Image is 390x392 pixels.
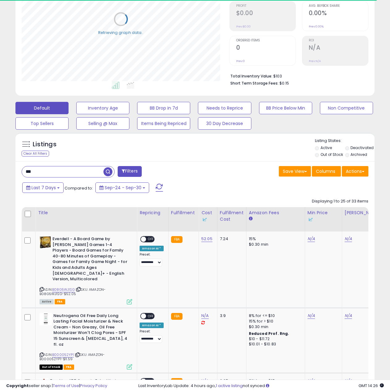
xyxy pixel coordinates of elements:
[236,10,296,18] h2: $0.00
[137,102,190,114] button: BB Drop in 7d
[312,198,368,204] div: Displaying 1 to 25 of 33 items
[76,117,129,130] button: Selling @ Max
[52,236,128,284] b: Everdell - A Board Game by [PERSON_NAME] Games 1-4 Players - Board Games for Family 40-80 Minutes...
[40,313,52,325] img: 319aCSbo3oL._SL40_.jpg
[140,246,164,251] div: Amazon AI *
[249,236,300,242] div: 15%
[308,236,315,242] a: N/A
[345,210,381,216] div: [PERSON_NAME]
[350,145,374,150] label: Deactivated
[40,352,105,361] span: | SKU: AMAZON-B000052YP1-$11.59
[236,4,296,8] span: Profit
[309,44,368,52] h2: N/A
[236,59,245,63] small: Prev: 0
[22,151,49,156] div: Clear All Filters
[216,383,243,389] a: 1 active listing
[33,140,57,149] h5: Listings
[140,323,164,328] div: Amazon AI *
[98,30,143,35] div: Retrieving graph data..
[198,117,251,130] button: 30 Day Decrease
[230,72,364,79] li: $103
[40,313,132,369] div: ASIN:
[55,299,65,304] span: FBA
[140,252,164,266] div: Preset:
[230,81,279,86] b: Short Term Storage Fees:
[320,102,373,114] button: Non Competitive
[279,80,289,86] span: $0.15
[321,145,332,150] label: Active
[236,39,296,42] span: Ordered Items
[105,185,141,191] span: Sep-24 - Sep-30
[342,166,368,177] button: Actions
[345,236,352,242] a: N/A
[146,237,156,242] span: OFF
[40,299,54,304] span: All listings currently available for purchase on Amazon
[140,329,164,343] div: Preset:
[6,383,29,389] strong: Copyright
[64,365,74,370] span: FBA
[259,102,312,114] button: BB Price Below Min
[220,313,241,319] div: 3.9
[201,236,212,242] a: 52.05
[80,383,107,389] a: Privacy Policy
[308,210,339,223] div: Min Price
[53,383,79,389] a: Terms of Use
[279,166,311,177] button: Save View
[31,185,56,191] span: Last 7 Days
[40,287,106,296] span: | SKU: AMAZON-B08G5WJ1SG-$52.05
[22,182,64,193] button: Last 7 Days
[171,313,182,320] small: FBA
[345,313,352,319] a: N/A
[53,313,128,349] b: Neutrogena Oil Free Daily Long Lasting Facial Moisturizer & Neck Cream - Non Greasy, Oil Free Moi...
[76,102,129,114] button: Inventory Age
[140,210,166,216] div: Repricing
[220,210,244,223] div: Fulfillment Cost
[308,313,315,319] a: N/A
[171,236,182,243] small: FBA
[201,210,215,223] div: Cost
[249,319,300,324] div: 15% for > $10
[118,166,142,177] button: Filters
[40,236,51,248] img: 51ecT12c0NL._SL40_.jpg
[249,313,300,319] div: 8% for <= $10
[236,44,296,52] h2: 0
[236,25,251,28] small: Prev: $0.00
[309,25,324,28] small: Prev: 0.00%
[95,182,149,193] button: Sep-24 - Sep-30
[220,236,241,242] div: 7.24
[40,365,63,370] span: All listings that are currently out of stock and unavailable for purchase on Amazon
[201,313,209,319] a: N/A
[65,185,93,191] span: Compared to:
[230,73,272,79] b: Total Inventory Value:
[249,216,253,222] small: Amazon Fees.
[308,216,314,223] img: InventoryLab Logo
[146,313,156,319] span: OFF
[249,336,300,342] div: $10 - $11.72
[312,166,341,177] button: Columns
[201,216,215,223] div: Some or all of the values in this column are provided from Inventory Lab.
[350,152,367,157] label: Archived
[309,4,368,8] span: Avg. Buybox Share
[138,383,384,389] div: Last InventoryLab Update: 4 hours ago, not synced.
[309,10,368,18] h2: 0.00%
[321,152,343,157] label: Out of Stock
[308,216,339,223] div: Some or all of the values in this column are provided from Inventory Lab.
[316,168,335,174] span: Columns
[315,138,375,144] p: Listing States:
[38,210,134,216] div: Title
[6,383,107,389] div: seller snap | |
[137,117,190,130] button: Items Being Repriced
[15,102,69,114] button: Default
[249,324,300,330] div: $0.30 min
[249,242,300,247] div: $0.30 min
[249,342,300,347] div: $10.01 - $10.83
[15,117,69,130] button: Top Sellers
[309,59,321,63] small: Prev: N/A
[52,287,75,292] a: B08G5WJ1SG
[309,39,368,42] span: ROI
[198,102,251,114] button: Needs to Reprice
[171,210,196,216] div: Fulfillment
[52,352,74,357] a: B000052YP1
[40,236,132,304] div: ASIN:
[201,216,208,223] img: InventoryLab Logo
